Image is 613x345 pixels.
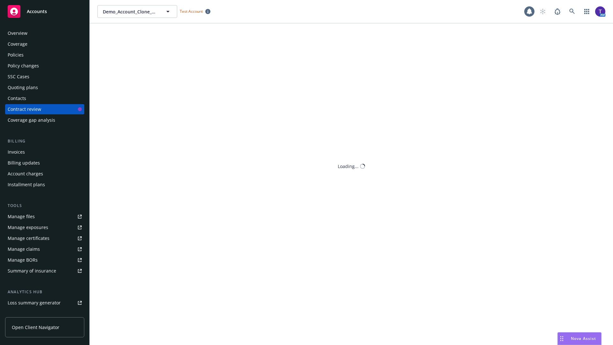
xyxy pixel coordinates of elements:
div: Coverage [8,39,27,49]
span: Open Client Navigator [12,324,59,331]
a: Policies [5,50,84,60]
a: SSC Cases [5,72,84,82]
a: Manage files [5,211,84,222]
div: Manage exposures [8,222,48,233]
a: Report a Bug [551,5,564,18]
a: Invoices [5,147,84,157]
div: Account charges [8,169,43,179]
span: Demo_Account_Clone_QA_CR_Tests_Demo [103,8,158,15]
a: Coverage [5,39,84,49]
a: Contract review [5,104,84,114]
a: Quoting plans [5,82,84,93]
a: Manage BORs [5,255,84,265]
a: Billing updates [5,158,84,168]
div: Summary of insurance [8,266,56,276]
div: Coverage gap analysis [8,115,55,125]
div: Drag to move [558,333,566,345]
div: Analytics hub [5,289,84,295]
a: Start snowing [536,5,549,18]
a: Manage exposures [5,222,84,233]
div: Contacts [8,93,26,103]
a: Policy changes [5,61,84,71]
span: Test Account [180,9,203,14]
div: Loading... [338,163,359,170]
div: Invoices [8,147,25,157]
a: Loss summary generator [5,298,84,308]
a: Account charges [5,169,84,179]
div: Manage claims [8,244,40,254]
span: Nova Assist [571,336,596,341]
a: Overview [5,28,84,38]
a: Manage claims [5,244,84,254]
div: Tools [5,203,84,209]
span: Test Account [177,8,213,15]
a: Summary of insurance [5,266,84,276]
span: Accounts [27,9,47,14]
div: SSC Cases [8,72,29,82]
a: Search [566,5,579,18]
button: Nova Assist [557,332,602,345]
div: Installment plans [8,180,45,190]
div: Quoting plans [8,82,38,93]
button: Demo_Account_Clone_QA_CR_Tests_Demo [97,5,177,18]
img: photo [595,6,605,17]
div: Billing [5,138,84,144]
a: Accounts [5,3,84,20]
div: Manage BORs [8,255,38,265]
a: Installment plans [5,180,84,190]
a: Switch app [580,5,593,18]
div: Billing updates [8,158,40,168]
div: Manage files [8,211,35,222]
a: Manage certificates [5,233,84,243]
div: Policies [8,50,24,60]
div: Loss summary generator [8,298,61,308]
div: Policy changes [8,61,39,71]
div: Contract review [8,104,41,114]
a: Contacts [5,93,84,103]
div: Overview [8,28,27,38]
a: Coverage gap analysis [5,115,84,125]
div: Manage certificates [8,233,49,243]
